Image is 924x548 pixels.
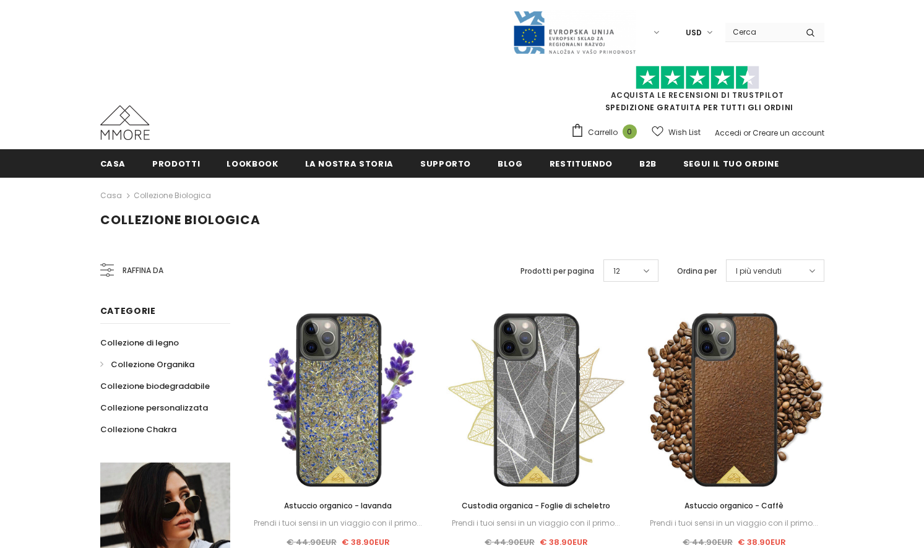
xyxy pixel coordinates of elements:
span: Segui il tuo ordine [683,158,779,170]
span: Collezione personalizzata [100,402,208,414]
a: Prodotti [152,149,200,177]
span: La nostra storia [305,158,394,170]
span: € 44.90EUR [485,536,535,548]
span: Collezione di legno [100,337,179,349]
a: B2B [639,149,657,177]
span: € 38.90EUR [738,536,786,548]
label: Prodotti per pagina [520,265,594,277]
a: Collezione biodegradabile [100,375,210,397]
a: Casa [100,188,122,203]
a: Collezione Organika [100,354,194,375]
span: B2B [639,158,657,170]
span: Raffina da [123,264,163,277]
img: Casi MMORE [100,105,150,140]
a: Lookbook [227,149,278,177]
span: 0 [623,124,637,139]
span: Lookbook [227,158,278,170]
a: Segui il tuo ordine [683,149,779,177]
label: Ordina per [677,265,717,277]
a: Blog [498,149,523,177]
span: Collezione biodegradabile [100,380,210,392]
a: Collezione di legno [100,332,179,354]
a: La nostra storia [305,149,394,177]
a: Custodia organica - Foglie di scheletro [446,499,626,513]
div: Prendi i tuoi sensi in un viaggio con il primo... [249,516,428,530]
span: Collezione Chakra [100,424,176,435]
span: Blog [498,158,523,170]
a: Collezione biologica [134,190,211,201]
span: Casa [100,158,126,170]
div: Prendi i tuoi sensi in un viaggio con il primo... [644,516,824,530]
span: € 44.90EUR [287,536,337,548]
span: SPEDIZIONE GRATUITA PER TUTTI GLI ORDINI [571,71,824,113]
span: or [743,128,751,138]
a: Astuccio organico - Caffè [644,499,824,513]
a: Acquista le recensioni di TrustPilot [611,90,784,100]
a: Javni Razpis [512,27,636,37]
a: Restituendo [550,149,613,177]
a: Collezione Chakra [100,419,176,440]
span: Carrello [588,126,618,139]
span: € 38.90EUR [540,536,588,548]
a: Accedi [715,128,741,138]
a: Carrello 0 [571,123,643,142]
span: Astuccio organico - Caffè [684,500,784,511]
span: supporto [420,158,471,170]
img: Fidati di Pilot Stars [636,66,759,90]
span: € 44.90EUR [683,536,733,548]
div: Prendi i tuoi sensi in un viaggio con il primo... [446,516,626,530]
span: Collezione Organika [111,359,194,370]
span: Restituendo [550,158,613,170]
span: Prodotti [152,158,200,170]
a: Creare un account [753,128,824,138]
img: Javni Razpis [512,10,636,55]
span: Collezione biologica [100,211,261,228]
span: Astuccio organico - lavanda [284,500,392,511]
a: Casa [100,149,126,177]
a: Wish List [652,121,701,143]
a: supporto [420,149,471,177]
span: 12 [613,265,620,277]
a: Collezione personalizzata [100,397,208,419]
span: USD [686,27,702,39]
span: Categorie [100,305,156,317]
input: Search Site [725,23,797,41]
span: Custodia organica - Foglie di scheletro [462,500,610,511]
span: Wish List [668,126,701,139]
span: € 38.90EUR [342,536,390,548]
a: Astuccio organico - lavanda [249,499,428,513]
span: I più venduti [736,265,782,277]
